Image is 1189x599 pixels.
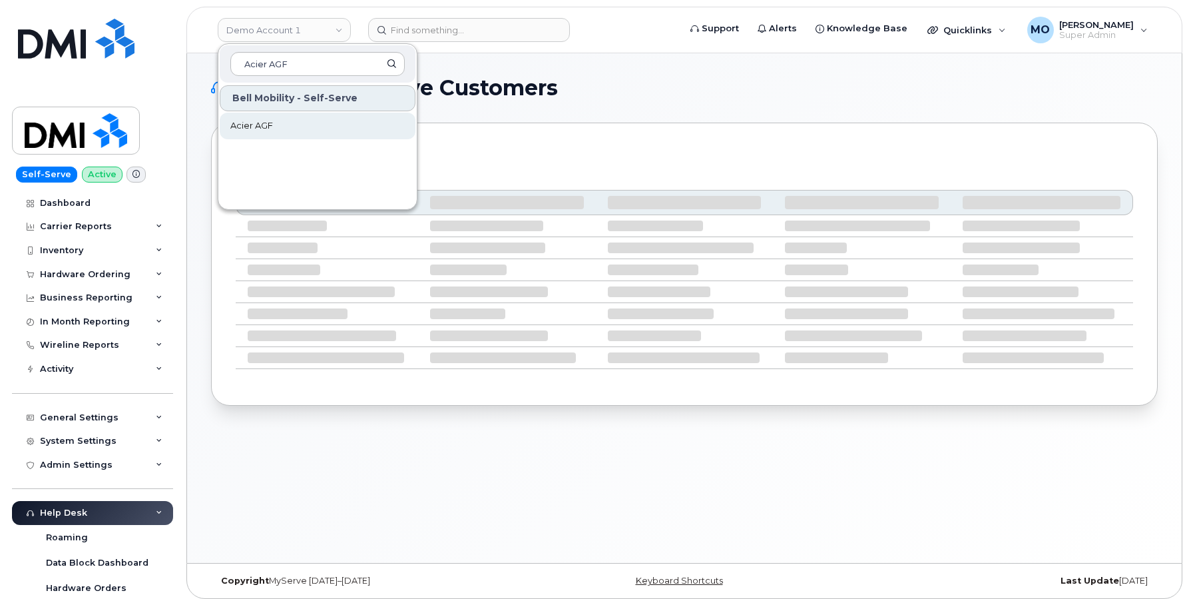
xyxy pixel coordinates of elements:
[220,113,415,139] a: Acier AGF
[1061,576,1119,586] strong: Last Update
[842,576,1158,586] div: [DATE]
[230,119,273,133] span: Acier AGF
[221,576,269,586] strong: Copyright
[230,52,405,76] input: Search
[211,576,527,586] div: MyServe [DATE]–[DATE]
[636,576,723,586] a: Keyboard Shortcuts
[220,85,415,111] div: Bell Mobility - Self-Serve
